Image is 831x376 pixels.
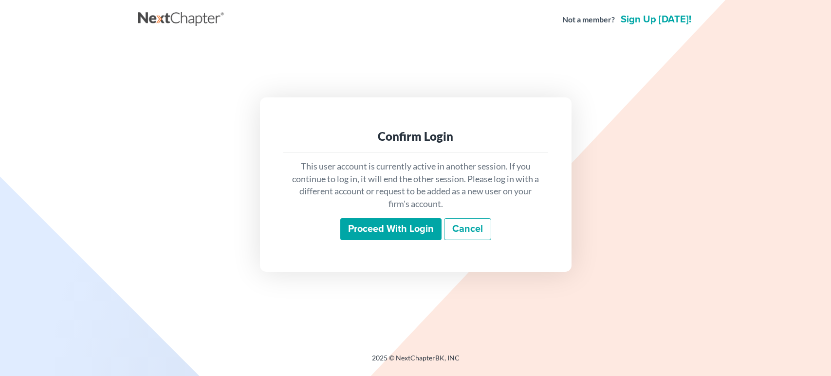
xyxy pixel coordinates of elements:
div: Confirm Login [291,129,540,144]
a: Cancel [444,218,491,241]
div: 2025 © NextChapterBK, INC [138,353,693,371]
input: Proceed with login [340,218,442,241]
a: Sign up [DATE]! [619,15,693,24]
p: This user account is currently active in another session. If you continue to log in, it will end ... [291,160,540,210]
strong: Not a member? [562,14,615,25]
